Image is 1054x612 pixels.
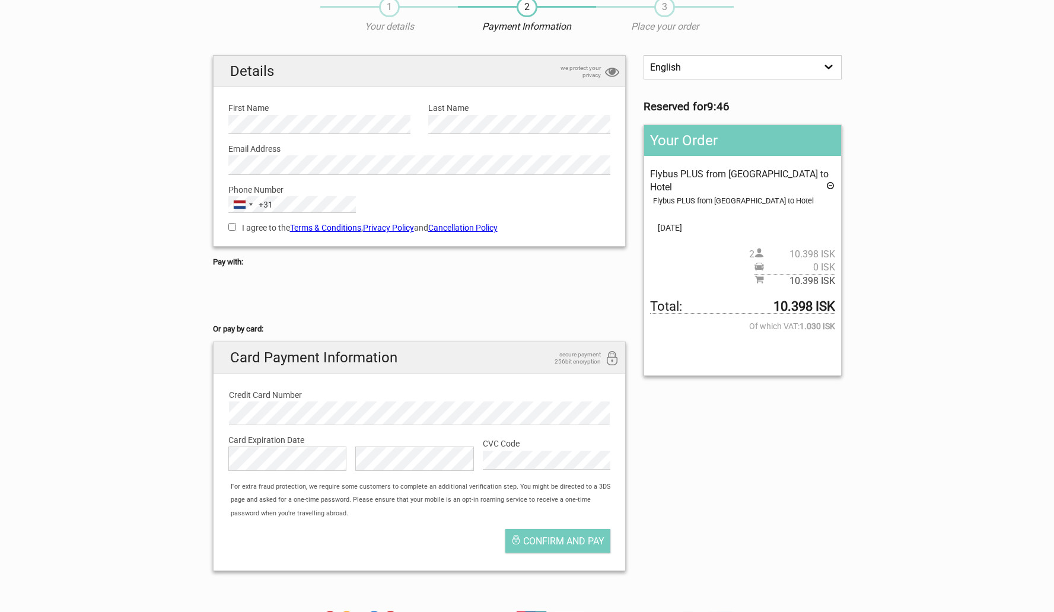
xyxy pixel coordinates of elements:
span: [DATE] [650,221,835,234]
h2: Details [214,56,626,87]
label: CVC Code [483,437,610,450]
div: Flybus PLUS from [GEOGRAPHIC_DATA] to Hotel [653,195,835,208]
a: Privacy Policy [363,223,414,232]
span: Subtotal [754,274,835,288]
span: we protect your privacy [542,65,601,79]
button: Selected country [229,197,273,212]
span: 10.398 ISK [764,248,835,261]
label: Card Expiration Date [228,434,611,447]
h5: Or pay by card: [213,323,626,336]
span: Total to be paid [650,300,835,314]
strong: 9:46 [707,100,730,113]
label: Phone Number [228,183,611,196]
label: Last Name [428,101,610,114]
p: Place your order [596,20,734,33]
a: Cancellation Policy [428,223,498,232]
button: Open LiveChat chat widget [136,18,151,33]
button: Confirm and pay [505,529,610,553]
p: Your details [320,20,458,33]
div: +31 [259,198,273,211]
h2: Card Payment Information [214,342,626,374]
span: Confirm and pay [523,535,604,547]
span: Pickup price [754,261,835,274]
span: Flybus PLUS from [GEOGRAPHIC_DATA] to Hotel [650,168,829,193]
span: 2 person(s) [749,248,835,261]
a: Terms & Conditions [290,223,361,232]
h3: Reserved for [644,100,841,113]
label: I agree to the , and [228,221,611,234]
i: 256bit encryption [605,351,619,367]
span: secure payment 256bit encryption [542,351,601,365]
span: Of which VAT: [650,320,835,333]
div: For extra fraud protection, we require some customers to complete an additional verification step... [225,480,625,520]
strong: 1.030 ISK [800,320,835,333]
iframe: Beveiligd frame voor betaalknop [213,284,320,308]
p: Payment Information [458,20,596,33]
span: 0 ISK [764,261,835,274]
span: 10.398 ISK [764,275,835,288]
strong: 10.398 ISK [773,300,835,313]
label: First Name [228,101,410,114]
label: Email Address [228,142,611,155]
label: Credit Card Number [229,388,610,401]
p: We're away right now. Please check back later! [17,21,134,30]
h2: Your Order [644,125,840,156]
h5: Pay with: [213,256,626,269]
i: privacy protection [605,65,619,81]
